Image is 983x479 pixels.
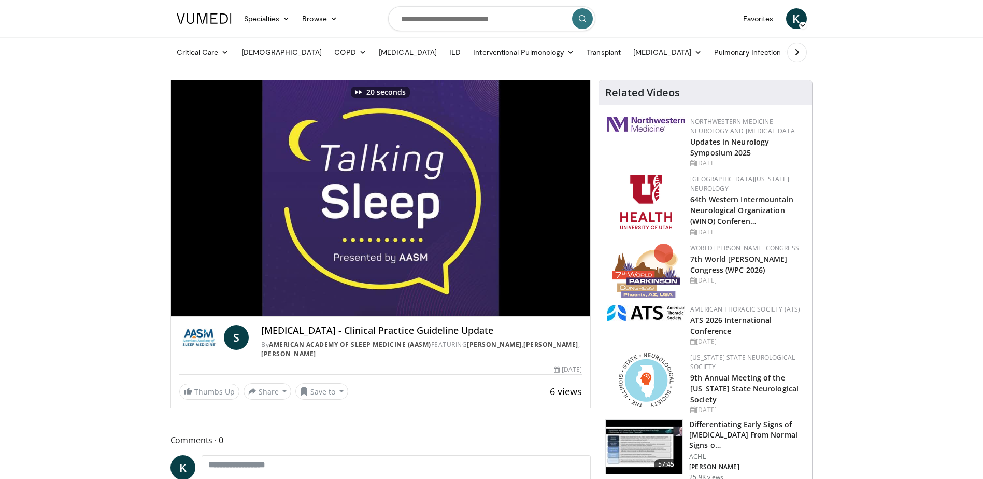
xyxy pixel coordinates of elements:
[295,383,348,400] button: Save to
[737,8,780,29] a: Favorites
[238,8,296,29] a: Specialties
[261,340,582,359] div: By FEATURING , ,
[690,337,804,346] div: [DATE]
[467,340,522,349] a: [PERSON_NAME]
[690,175,789,193] a: [GEOGRAPHIC_DATA][US_STATE] Neurology
[373,42,443,63] a: [MEDICAL_DATA]
[689,463,806,471] p: [PERSON_NAME]
[261,325,582,336] h4: [MEDICAL_DATA] - Clinical Practice Guideline Update
[690,228,804,237] div: [DATE]
[607,117,685,132] img: 2a462fb6-9365-492a-ac79-3166a6f924d8.png.150x105_q85_autocrop_double_scale_upscale_version-0.2.jpg
[689,419,806,450] h3: Differentiating Early Signs of [MEDICAL_DATA] From Normal Signs o…
[554,365,582,374] div: [DATE]
[179,384,239,400] a: Thumbs Up
[690,254,787,275] a: 7th World [PERSON_NAME] Congress (WPC 2026)
[171,80,591,317] video-js: Video Player
[523,340,578,349] a: [PERSON_NAME]
[689,453,806,461] p: ACHL
[690,305,800,314] a: American Thoracic Society (ATS)
[606,420,682,474] img: 599f3ee4-8b28-44a1-b622-e2e4fac610ae.150x105_q85_crop-smart_upscale.jpg
[224,325,249,350] a: S
[612,244,680,298] img: 16fe1da8-a9a0-4f15-bd45-1dd1acf19c34.png.150x105_q85_autocrop_double_scale_upscale_version-0.2.png
[690,405,804,415] div: [DATE]
[690,194,793,226] a: 64th Western Intermountain Neurological Organization (WINO) Conferen…
[690,353,795,371] a: [US_STATE] State Neurological Society
[467,42,580,63] a: Interventional Pulmonology
[177,13,232,24] img: VuMedi Logo
[366,89,406,96] p: 20 seconds
[550,385,582,398] span: 6 views
[170,42,235,63] a: Critical Care
[179,325,220,350] img: American Academy of Sleep Medicine (AASM)
[690,244,799,252] a: World [PERSON_NAME] Congress
[786,8,807,29] a: K
[690,137,769,158] a: Updates in Neurology Symposium 2025
[443,42,467,63] a: ILD
[388,6,595,31] input: Search topics, interventions
[607,305,685,321] img: 31f0e357-1e8b-4c70-9a73-47d0d0a8b17d.png.150x105_q85_autocrop_double_scale_upscale_version-0.2.jpg
[580,42,627,63] a: Transplant
[620,175,672,229] img: f6362829-b0a3-407d-a044-59546adfd345.png.150x105_q85_autocrop_double_scale_upscale_version-0.2.png
[690,117,797,135] a: Northwestern Medicine Neurology and [MEDICAL_DATA]
[690,276,804,285] div: [DATE]
[605,87,680,99] h4: Related Videos
[627,42,708,63] a: [MEDICAL_DATA]
[269,340,431,349] a: American Academy of Sleep Medicine (AASM)
[690,373,799,404] a: 9th Annual Meeting of the [US_STATE] State Neurological Society
[328,42,373,63] a: COPD
[170,433,591,447] span: Comments 0
[261,349,316,358] a: [PERSON_NAME]
[654,459,679,470] span: 57:45
[244,383,292,400] button: Share
[690,159,804,168] div: [DATE]
[619,353,674,407] img: 71a8b48c-8850-4916-bbdd-e2f3ccf11ef9.png.150x105_q85_autocrop_double_scale_upscale_version-0.2.png
[690,315,772,336] a: ATS 2026 International Conference
[296,8,344,29] a: Browse
[708,42,797,63] a: Pulmonary Infection
[235,42,328,63] a: [DEMOGRAPHIC_DATA]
